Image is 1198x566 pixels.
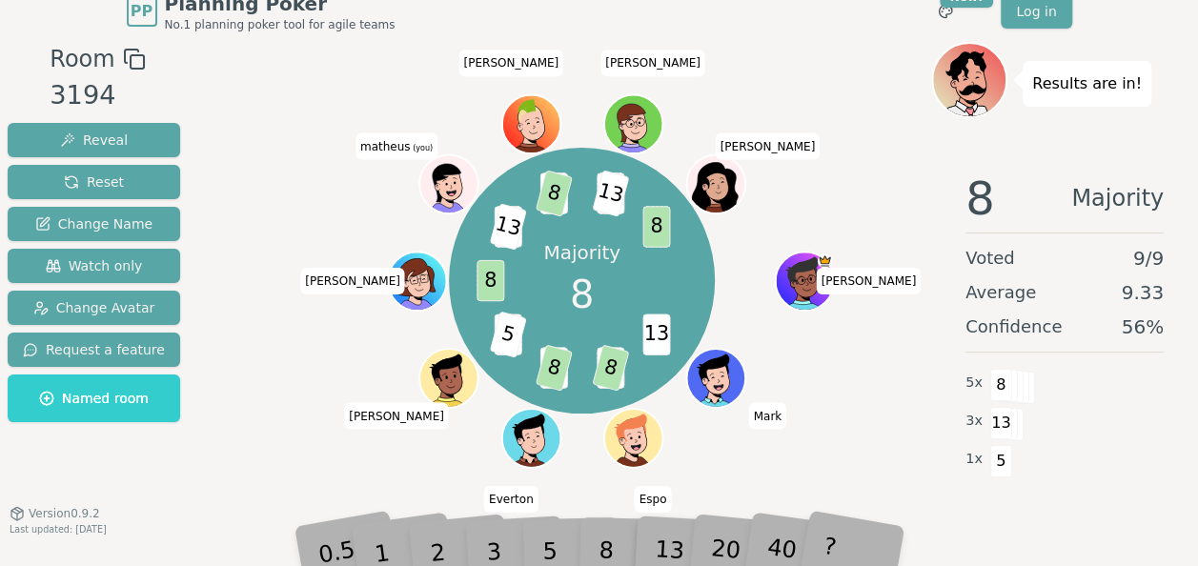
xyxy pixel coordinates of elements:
span: 8 [990,369,1012,401]
div: 3194 [50,76,145,115]
button: Version0.9.2 [10,506,100,521]
span: Room [50,42,114,76]
span: Named room [39,389,149,408]
span: (you) [411,143,434,152]
span: 56 % [1122,313,1164,340]
span: 5 [990,445,1012,477]
span: 13 [592,170,629,216]
span: Rafael is the host [817,253,831,268]
span: Click to change your name [484,485,538,512]
button: Reset [8,165,180,199]
span: 8 [535,170,572,216]
span: Change Avatar [33,298,155,317]
span: 8 [965,175,995,221]
span: 13 [990,407,1012,439]
span: Reveal [60,131,128,150]
span: Watch only [46,256,143,275]
p: Majority [543,239,620,266]
button: Watch only [8,249,180,283]
button: Request a feature [8,333,180,367]
button: Change Name [8,207,180,241]
span: Click to change your name [715,132,820,159]
span: Last updated: [DATE] [10,524,107,535]
button: Reveal [8,123,180,157]
p: Results are in! [1032,71,1142,97]
span: Click to change your name [300,268,405,294]
span: Click to change your name [816,268,921,294]
span: Request a feature [23,340,165,359]
span: 8 [642,206,670,247]
span: Average [965,279,1036,306]
span: 3 x [965,411,983,432]
span: 8 [535,344,572,391]
span: Reset [64,172,124,192]
span: 13 [489,203,526,250]
button: Named room [8,374,180,422]
span: 8 [570,266,594,323]
button: Change Avatar [8,291,180,325]
span: Click to change your name [458,50,563,76]
span: 9 / 9 [1133,245,1164,272]
span: 5 x [965,373,983,394]
span: Click to change your name [600,50,705,76]
span: 8 [477,260,504,301]
span: 13 [642,313,670,354]
span: Voted [965,245,1015,272]
span: 9.33 [1121,279,1164,306]
span: 5 [489,311,526,357]
span: Click to change your name [344,402,449,429]
span: Change Name [35,214,152,233]
span: Confidence [965,313,1062,340]
span: 1 x [965,449,983,470]
span: Click to change your name [635,485,672,512]
span: Majority [1071,175,1164,221]
span: Click to change your name [355,132,437,159]
span: Version 0.9.2 [29,506,100,521]
button: Click to change your avatar [421,156,477,212]
span: 8 [592,344,629,391]
span: Click to change your name [748,402,786,429]
span: No.1 planning poker tool for agile teams [165,17,396,32]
